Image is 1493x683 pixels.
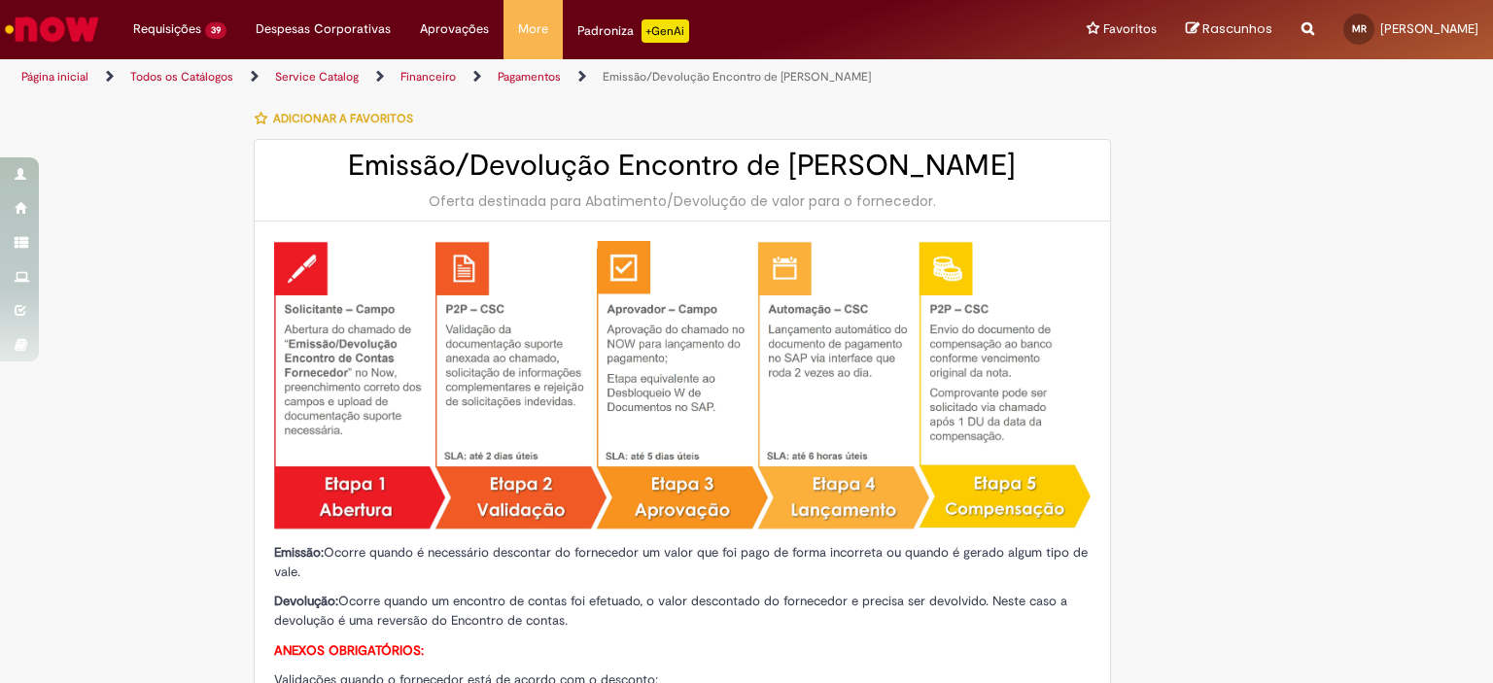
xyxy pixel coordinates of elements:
strong: Emissão: [274,544,324,561]
strong: Devolução: [274,593,338,609]
div: Padroniza [577,19,689,43]
div: Oferta destinada para Abatimento/Devolução de valor para o fornecedor. [274,191,1091,211]
a: Todos os Catálogos [130,69,233,85]
p: +GenAi [642,19,689,43]
a: Página inicial [21,69,88,85]
span: Requisições [133,19,201,39]
span: Aprovações [420,19,489,39]
span: 39 [205,22,226,39]
h2: Emissão/Devolução Encontro de [PERSON_NAME] [274,150,1091,182]
span: More [518,19,548,39]
a: Pagamentos [498,69,561,85]
button: Adicionar a Favoritos [254,98,424,139]
img: ServiceNow [2,10,102,49]
span: Favoritos [1103,19,1157,39]
span: [PERSON_NAME] [1380,20,1478,37]
span: MR [1352,22,1367,35]
span: Ocorre quando é necessário descontar do fornecedor um valor que foi pago de forma incorreta ou qu... [274,544,1088,580]
span: Adicionar a Favoritos [273,111,413,126]
a: Emissão/Devolução Encontro de [PERSON_NAME] [603,69,871,85]
span: Ocorre quando um encontro de contas foi efetuado, o valor descontado do fornecedor e precisa ser ... [274,593,1067,629]
span: Despesas Corporativas [256,19,391,39]
a: Service Catalog [275,69,359,85]
ul: Trilhas de página [15,59,981,95]
a: Rascunhos [1186,20,1272,39]
span: Rascunhos [1202,19,1272,38]
strong: ANEXOS OBRIGATÓRIOS: [274,642,424,659]
a: Financeiro [400,69,456,85]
